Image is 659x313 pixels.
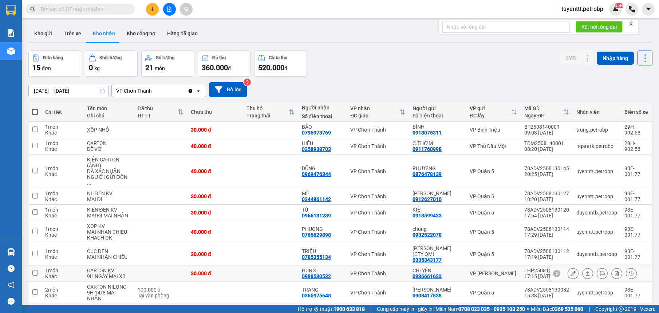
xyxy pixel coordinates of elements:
[350,270,405,276] div: VP Chơn Thành
[612,6,619,12] img: icon-new-feature
[191,109,239,115] div: Chưa thu
[413,226,462,232] div: chung
[413,113,462,119] div: Số điện thoại
[413,130,442,136] div: 0918075311
[466,103,521,122] th: Toggle SortBy
[45,287,80,293] div: 2 món
[87,223,130,229] div: XOP KV
[350,127,405,133] div: VP Chơn Thành
[302,146,331,152] div: 0358938703
[350,105,399,111] div: VP nhận
[350,113,399,119] div: ĐC giao
[243,103,298,122] th: Toggle SortBy
[45,165,80,171] div: 1 món
[302,196,331,202] div: 0344861142
[576,21,623,33] button: Kết nối tổng đài
[576,127,617,133] div: trung.petrobp
[87,105,130,111] div: Tên món
[470,210,517,216] div: VP Quận 5
[302,287,343,293] div: TRANG
[87,229,130,241] div: MAI NHAN CHIEU - KHACH OK
[524,190,569,196] div: 78ADV2508130127
[45,248,80,254] div: 1 món
[302,130,331,136] div: 0796973769
[470,290,517,296] div: VP Quận 5
[302,213,331,218] div: 0966131239
[87,140,130,146] div: CARTON
[188,88,193,94] svg: Clear value
[284,65,287,71] span: đ
[87,25,121,42] button: Kho nhận
[458,306,525,312] strong: 0708 023 035 - 0935 103 250
[8,281,15,288] span: notification
[191,193,239,199] div: 30.000 đ
[87,284,130,290] div: CARTON NILONG
[45,146,80,152] div: Khác
[642,3,655,16] button: caret-down
[40,5,126,13] input: Tìm tên, số ĐT hoặc mã đơn
[302,254,331,260] div: 0785355134
[413,124,462,130] div: BÌNH
[30,7,35,12] span: search
[8,298,15,305] span: message
[45,207,80,213] div: 1 món
[45,273,80,279] div: Khác
[568,268,579,279] div: Sửa đơn hàng
[45,171,80,177] div: Khác
[413,105,462,111] div: Người gửi
[87,196,130,202] div: MAI ĐI
[470,127,517,133] div: VP Bình Triệu
[524,287,569,293] div: 78ADV2508130082
[624,124,648,136] div: 29H-902.58
[576,251,617,257] div: duyenntb.petrobp
[413,171,442,177] div: 0876478139
[43,55,63,60] div: Đơn hàng
[116,87,152,95] div: VP Chơn Thành
[58,25,87,42] button: Trên xe
[244,79,251,86] sup: 3
[614,3,623,8] sup: NaN
[527,308,529,310] span: ⚪️
[524,213,569,218] div: 17:54 [DATE]
[350,210,405,216] div: VP Chơn Thành
[28,25,58,42] button: Kho gửi
[629,6,635,12] img: phone-icon
[180,3,193,16] button: aim
[198,51,250,77] button: Đã thu360.000đ
[377,305,434,313] span: Cung cấp máy in - giấy in:
[619,306,624,312] span: copyright
[524,140,569,146] div: TDM2508140001
[138,293,184,298] div: Tại văn phòng
[161,25,204,42] button: Hàng đã giao
[413,287,462,293] div: ANH HÙNG
[45,232,80,238] div: Khác
[624,248,648,260] div: 93E-001.77
[45,293,80,298] div: Khác
[350,168,405,174] div: VP Chơn Thành
[209,82,247,97] button: Bộ lọc
[576,143,617,149] div: nganttk.petrobp
[470,270,517,276] div: VP [PERSON_NAME]
[32,63,40,72] span: 15
[302,105,343,111] div: Người nhận
[87,207,130,213] div: KIEN ĐEN KV
[184,7,189,12] span: aim
[138,113,178,119] div: HTTT
[191,270,239,276] div: 30.000 đ
[8,265,15,272] span: question-circle
[302,293,331,298] div: 0365975648
[302,273,331,279] div: 0988530532
[302,165,343,171] div: DŨNG
[413,165,462,171] div: PHƯƠNG
[246,105,289,111] div: Thu hộ
[413,213,442,218] div: 0918599433
[196,88,201,94] svg: open
[87,248,130,254] div: CỤC ĐEN
[624,287,648,298] div: 93E-001.77
[552,306,583,312] strong: 0369 525 060
[628,21,634,26] span: close
[350,229,405,235] div: VP Chơn Thành
[597,52,634,65] button: Nhập hàng
[28,51,81,77] button: Đơn hàng15đơn
[99,55,122,60] div: Khối lượng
